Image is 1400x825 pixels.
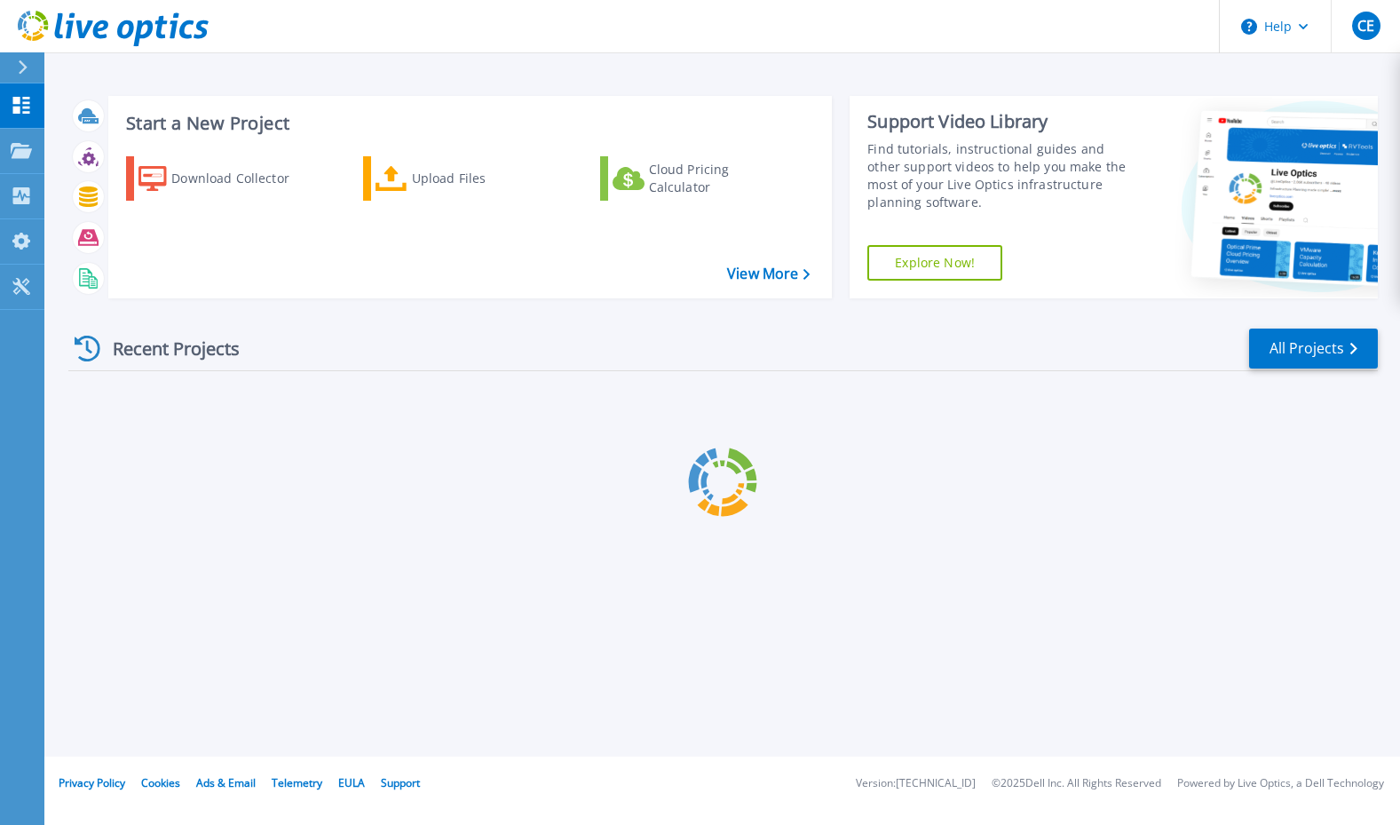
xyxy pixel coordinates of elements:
div: Recent Projects [68,327,264,370]
a: All Projects [1249,329,1378,369]
li: © 2025 Dell Inc. All Rights Reserved [992,778,1161,789]
li: Powered by Live Optics, a Dell Technology [1177,778,1384,789]
a: Download Collector [126,156,324,201]
h3: Start a New Project [126,114,809,133]
div: Find tutorials, instructional guides and other support videos to help you make the most of your L... [867,140,1133,211]
a: Explore Now! [867,245,1002,281]
div: Upload Files [412,161,554,196]
a: View More [727,266,810,282]
div: Support Video Library [867,110,1133,133]
a: Upload Files [363,156,561,201]
a: Cloud Pricing Calculator [600,156,798,201]
div: Cloud Pricing Calculator [649,161,791,196]
a: Ads & Email [196,775,256,790]
a: Privacy Policy [59,775,125,790]
span: CE [1357,19,1374,33]
a: EULA [338,775,365,790]
li: Version: [TECHNICAL_ID] [856,778,976,789]
div: Download Collector [171,161,313,196]
a: Telemetry [272,775,322,790]
a: Cookies [141,775,180,790]
a: Support [381,775,420,790]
